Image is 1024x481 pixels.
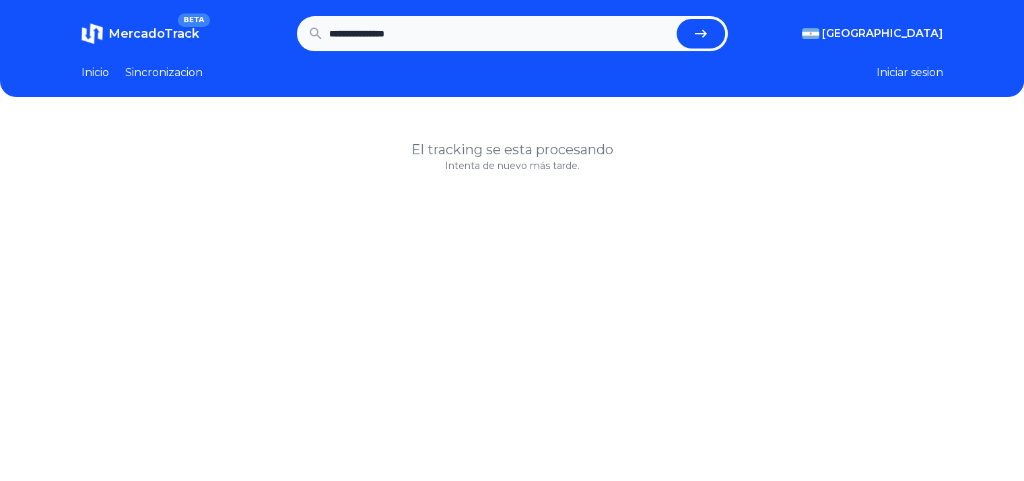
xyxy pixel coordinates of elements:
p: Intenta de nuevo más tarde. [81,159,943,172]
span: BETA [178,13,209,27]
span: [GEOGRAPHIC_DATA] [822,26,943,42]
button: Iniciar sesion [877,65,943,81]
img: MercadoTrack [81,23,103,44]
a: MercadoTrackBETA [81,23,199,44]
span: MercadoTrack [108,26,199,41]
img: Argentina [802,28,819,39]
h1: El tracking se esta procesando [81,140,943,159]
button: [GEOGRAPHIC_DATA] [802,26,943,42]
a: Sincronizacion [125,65,203,81]
a: Inicio [81,65,109,81]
